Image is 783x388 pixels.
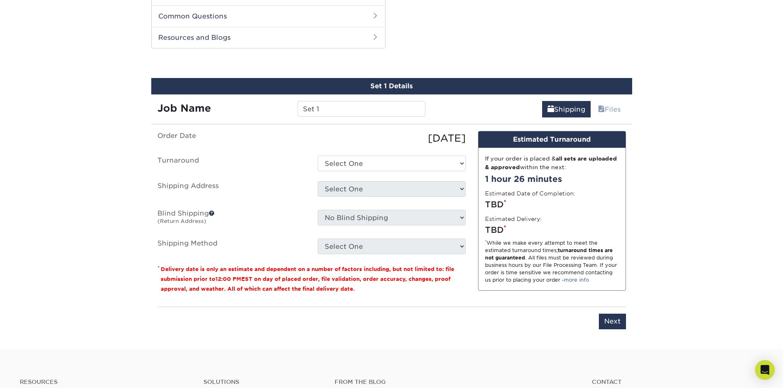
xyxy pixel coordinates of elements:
label: Blind Shipping [151,210,312,229]
label: Estimated Delivery: [485,215,542,223]
label: Shipping Address [151,181,312,200]
label: Turnaround [151,156,312,171]
div: 1 hour 26 minutes [485,173,619,185]
input: Enter a job name [298,101,425,117]
h4: Solutions [203,379,322,386]
strong: Job Name [157,102,211,114]
h4: Resources [20,379,191,386]
div: Open Intercom Messenger [755,360,775,380]
div: TBD [485,198,619,211]
h2: Common Questions [152,5,385,27]
label: Estimated Date of Completion: [485,189,575,197]
a: more info [564,277,589,283]
div: TBD [485,224,619,236]
label: Order Date [151,131,312,146]
h4: From the Blog [335,379,570,386]
h2: Resources and Blogs [152,27,385,48]
a: Shipping [542,101,591,117]
input: Next [599,314,626,329]
label: Shipping Method [151,239,312,254]
span: files [598,106,605,113]
small: (Return Address) [157,218,206,224]
div: Estimated Turnaround [478,131,626,148]
a: Contact [592,379,763,386]
div: While we make every attempt to meet the estimated turnaround times; . All files must be reviewed ... [485,239,619,284]
div: Set 1 Details [151,78,632,94]
small: Delivery date is only an estimate and dependent on a number of factors including, but not limited... [161,266,454,292]
strong: all sets are uploaded & approved [485,155,617,170]
span: shipping [547,106,554,113]
div: If your order is placed & within the next: [485,154,619,171]
div: [DATE] [312,131,472,146]
span: 12:00 PM [215,276,241,282]
a: Files [593,101,626,117]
